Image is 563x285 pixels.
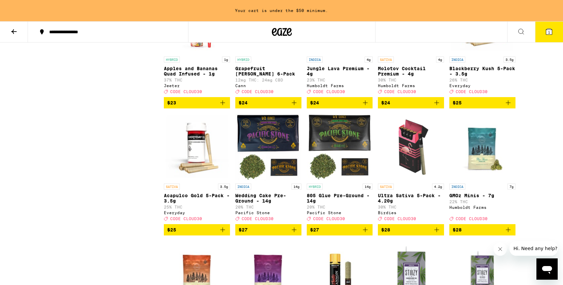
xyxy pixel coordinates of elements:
[378,114,444,180] img: Birdies - Ultra Sativa 5-Pack - 4.20g
[235,205,301,209] p: 20% THC
[164,78,230,82] p: 37% THC
[307,184,323,190] p: HYBRID
[504,57,515,63] p: 3.5g
[307,193,373,204] p: 805 Glue Pre-Ground - 14g
[164,114,230,180] img: Everyday - Acapulco Gold 5-Pack - 3.5g
[310,100,319,105] span: $24
[381,100,390,105] span: $24
[307,114,373,180] img: Pacific Stone - 805 Glue Pre-Ground - 14g
[164,193,230,204] p: Acapulco Gold 5-Pack - 3.5g
[164,97,230,108] button: Add to bag
[449,78,515,82] p: 26% THC
[239,227,248,232] span: $27
[449,205,515,210] div: Humboldt Farms
[449,184,465,190] p: INDICA
[449,83,515,88] div: Everyday
[378,66,444,76] p: Molotov Cocktail Premium - 4g
[384,89,416,94] span: CODE CLOUD30
[291,184,301,190] p: 14g
[378,193,444,204] p: Ultra Sativa 5-Pack - 4.20g
[307,211,373,215] div: Pacific Stone
[378,205,444,209] p: 30% THC
[378,114,444,224] a: Open page for Ultra Sativa 5-Pack - 4.20g from Birdies
[378,97,444,108] button: Add to bag
[167,227,176,232] span: $25
[167,100,176,105] span: $23
[307,114,373,224] a: Open page for 805 Glue Pre-Ground - 14g from Pacific Stone
[453,227,462,232] span: $28
[307,57,323,63] p: INDICA
[535,22,563,42] button: 1
[449,66,515,76] p: Blackberry Kush 5-Pack - 3.5g
[310,227,319,232] span: $27
[449,224,515,235] button: Add to bag
[378,211,444,215] div: Birdies
[235,193,301,204] p: Wedding Cake Pre-Ground - 14g
[235,97,301,108] button: Add to bag
[313,216,345,221] span: CODE CLOUD30
[307,83,373,88] div: Humboldt Farms
[494,242,507,256] iframe: Close message
[378,57,394,63] p: SATIVA
[164,211,230,215] div: Everyday
[363,184,373,190] p: 14g
[432,184,444,190] p: 4.2g
[449,200,515,204] p: 22% THC
[307,97,373,108] button: Add to bag
[378,184,394,190] p: SATIVA
[313,89,345,94] span: CODE CLOUD30
[235,66,301,76] p: Grapefruit [PERSON_NAME] 6-Pack
[449,114,515,224] a: Open page for GMOz Minis - 7g from Humboldt Farms
[164,114,230,224] a: Open page for Acapulco Gold 5-Pack - 3.5g from Everyday
[365,57,373,63] p: 4g
[378,224,444,235] button: Add to bag
[235,57,251,63] p: HYBRID
[384,216,416,221] span: CODE CLOUD30
[453,100,462,105] span: $25
[456,216,488,221] span: CODE CLOUD30
[449,97,515,108] button: Add to bag
[235,78,301,82] p: 12mg THC: 24mg CBD
[307,205,373,209] p: 20% THC
[235,83,301,88] div: Cann
[449,193,515,198] p: GMOz Minis - 7g
[378,78,444,82] p: 30% THC
[381,227,390,232] span: $28
[307,78,373,82] p: 23% THC
[170,216,202,221] span: CODE CLOUD30
[378,83,444,88] div: Humboldt Farms
[235,211,301,215] div: Pacific Stone
[164,83,230,88] div: Jeeter
[456,89,488,94] span: CODE CLOUD30
[235,114,301,224] a: Open page for Wedding Cake Pre-Ground - 14g from Pacific Stone
[242,89,274,94] span: CODE CLOUD30
[242,216,274,221] span: CODE CLOUD30
[218,184,230,190] p: 3.5g
[307,66,373,76] p: Jungle Lava Premium - 4g
[170,89,202,94] span: CODE CLOUD30
[449,57,465,63] p: INDICA
[164,224,230,235] button: Add to bag
[239,100,248,105] span: $24
[449,114,515,180] img: Humboldt Farms - GMOz Minis - 7g
[235,184,251,190] p: INDICA
[222,57,230,63] p: 1g
[307,224,373,235] button: Add to bag
[436,57,444,63] p: 4g
[235,114,301,180] img: Pacific Stone - Wedding Cake Pre-Ground - 14g
[507,184,515,190] p: 7g
[164,205,230,209] p: 25% THC
[509,241,558,256] iframe: Message from company
[235,224,301,235] button: Add to bag
[164,66,230,76] p: Apples and Bananas Quad Infused - 1g
[164,57,180,63] p: HYBRID
[536,258,558,280] iframe: Button to launch messaging window
[164,184,180,190] p: SATIVA
[548,30,550,34] span: 1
